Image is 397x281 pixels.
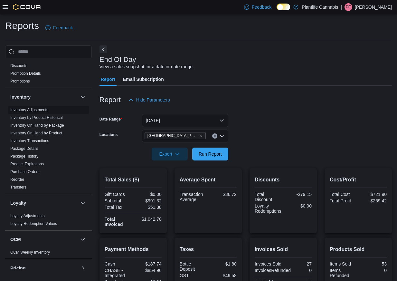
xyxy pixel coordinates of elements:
[10,146,38,151] a: Package Details
[180,273,207,278] div: GST
[101,73,115,86] span: Report
[212,133,217,139] button: Clear input
[105,176,162,184] h2: Total Sales ($)
[79,199,87,207] button: Loyalty
[10,265,78,271] button: Pricing
[10,131,62,135] a: Inventory On Hand by Product
[5,62,92,88] div: Discounts & Promotions
[180,261,207,272] div: Bottle Deposit
[10,161,44,167] span: Product Expirations
[330,198,357,203] div: Total Profit
[99,96,121,104] h3: Report
[10,170,40,174] a: Purchase Orders
[10,108,48,112] a: Inventory Adjustments
[123,73,164,86] span: Email Subscription
[359,198,387,203] div: $269.42
[13,4,42,10] img: Cova
[10,177,24,182] a: Reorder
[284,261,312,266] div: 27
[99,117,122,122] label: Date Range
[10,79,30,83] a: Promotions
[105,246,162,253] h2: Payment Methods
[5,212,92,230] div: Loyalty
[10,115,63,120] span: Inventory by Product Historical
[345,3,352,11] div: Parker Evely
[152,148,188,160] button: Export
[10,250,50,255] span: OCM Weekly Inventory
[241,1,274,14] a: Feedback
[5,248,92,259] div: OCM
[99,132,118,137] label: Locations
[105,205,132,210] div: Total Tax
[10,236,78,243] button: OCM
[255,192,282,202] div: Total Discount
[10,94,78,100] button: Inventory
[10,200,78,206] button: Loyalty
[5,106,92,194] div: Inventory
[43,21,75,34] a: Feedback
[134,192,162,197] div: $0.00
[145,132,206,139] span: Fort McMurray - Stoney Creek
[10,185,26,189] a: Transfers
[134,217,162,222] div: $1,042.70
[134,261,162,266] div: $187.74
[134,198,162,203] div: $991.32
[10,139,49,143] a: Inventory Transactions
[10,236,21,243] h3: OCM
[10,214,45,218] a: Loyalty Adjustments
[346,3,351,11] span: PE
[134,205,162,210] div: $51.38
[209,192,237,197] div: $36.72
[136,97,170,103] span: Hide Parameters
[10,265,25,271] h3: Pricing
[10,250,50,255] a: OCM Weekly Inventory
[341,3,342,11] p: |
[10,200,26,206] h3: Loyalty
[79,236,87,243] button: OCM
[10,221,57,226] a: Loyalty Redemption Values
[10,162,44,166] a: Product Expirations
[284,203,312,208] div: $0.00
[53,24,73,31] span: Feedback
[255,246,312,253] h2: Invoices Sold
[252,4,271,10] span: Feedback
[99,63,194,70] div: View a sales snapshot for a date or date range.
[192,148,228,160] button: Run Report
[10,131,62,136] span: Inventory On Hand by Product
[79,93,87,101] button: Inventory
[330,192,357,197] div: Total Cost
[10,63,27,68] a: Discounts
[255,261,282,266] div: Invoices Sold
[355,3,392,11] p: [PERSON_NAME]
[79,264,87,272] button: Pricing
[10,177,24,182] span: Reorder
[126,93,173,106] button: Hide Parameters
[180,192,207,202] div: Transaction Average
[330,261,357,266] div: Items Sold
[255,268,291,273] div: InvoicesRefunded
[156,148,184,160] span: Export
[330,176,387,184] h2: Cost/Profit
[10,71,41,76] a: Promotion Details
[219,133,224,139] button: Open list of options
[10,94,31,100] h3: Inventory
[209,273,237,278] div: $49.58
[5,19,39,32] h1: Reports
[180,246,237,253] h2: Taxes
[10,154,38,159] span: Package History
[199,151,222,157] span: Run Report
[293,268,312,273] div: 0
[209,261,237,266] div: $1.80
[277,4,290,10] input: Dark Mode
[302,3,338,11] p: Plantlife Cannabis
[330,246,387,253] h2: Products Sold
[10,123,64,128] a: Inventory On Hand by Package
